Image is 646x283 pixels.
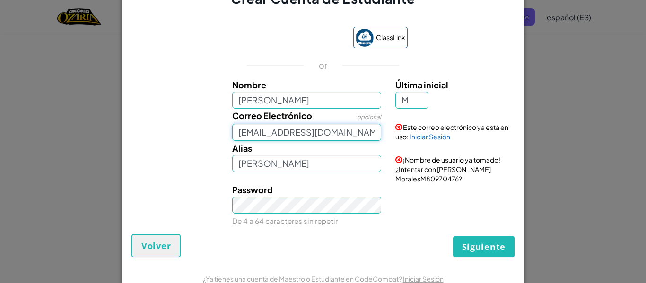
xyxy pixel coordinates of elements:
[131,234,181,257] button: Volver
[462,241,506,252] span: Siguiente
[319,60,328,71] p: or
[203,274,403,283] span: ¿Ya tienes una cuenta de Maestro o Estudiante en CodeCombat?
[232,184,273,195] span: Password
[232,110,312,121] span: Correo Electrónico
[141,240,171,251] span: Volver
[395,79,448,90] span: Última inicial
[453,236,515,257] button: Siguiente
[376,31,405,44] span: ClassLink
[410,132,450,141] a: Iniciar Sesión
[232,143,252,154] span: Alias
[403,274,444,283] a: Iniciar Sesión
[395,123,508,141] span: Este correo electrónico ya está en uso:
[395,155,500,183] span: ¡Nombre de usuario ya tomado! ¿Intentar con [PERSON_NAME] MoralesM80970476?
[232,216,338,225] small: De 4 a 64 caracteres sin repetir
[232,79,266,90] span: Nombre
[234,28,349,49] iframe: Botón Iniciar sesión con Google
[356,29,374,47] img: classlink-logo-small.png
[357,113,381,120] span: opcional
